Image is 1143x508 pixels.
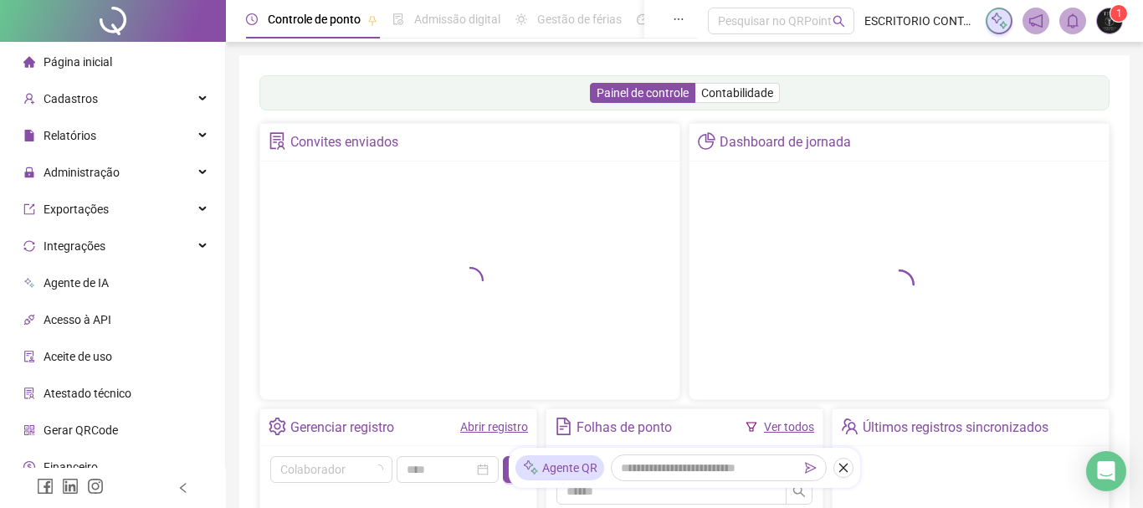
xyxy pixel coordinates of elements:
span: Contabilidade [701,86,773,100]
a: Abrir registro [460,420,528,434]
div: Agente QR [515,455,604,480]
span: Página inicial [44,55,112,69]
span: Exportações [44,203,109,216]
span: file-text [555,418,572,435]
span: solution [269,132,286,150]
span: loading [884,269,915,300]
span: Admissão digital [414,13,500,26]
img: sparkle-icon.fc2bf0ac1784a2077858766a79e2daf3.svg [990,12,1008,30]
span: left [177,482,189,494]
img: 53265 [1097,8,1122,33]
span: facebook [37,478,54,495]
span: ESCRITORIO CONTABIL [PERSON_NAME] [864,12,976,30]
span: pushpin [367,15,377,25]
span: loading [373,464,383,475]
span: Cadastros [44,92,98,105]
span: Controle de ponto [268,13,361,26]
span: bell [1065,13,1080,28]
sup: Atualize o seu contato no menu Meus Dados [1110,5,1127,22]
span: qrcode [23,424,35,436]
span: user-add [23,93,35,105]
span: home [23,56,35,68]
span: setting [269,418,286,435]
span: Aceite de uso [44,350,112,363]
div: Convites enviados [290,128,398,157]
span: ellipsis [673,13,684,25]
span: close [838,462,849,474]
div: Folhas de ponto [577,413,672,442]
div: Gerenciar registro [290,413,394,442]
span: search [833,15,845,28]
span: export [23,203,35,215]
span: Painel de controle [597,86,689,100]
span: dashboard [637,13,648,25]
span: instagram [87,478,104,495]
span: sun [515,13,527,25]
div: Últimos registros sincronizados [863,413,1048,442]
span: team [841,418,859,435]
span: send [805,462,817,474]
span: audit [23,351,35,362]
span: 1 [1116,8,1122,19]
div: Dashboard de jornada [720,128,851,157]
span: filter [746,421,757,433]
span: solution [23,387,35,399]
span: Gerar QRCode [44,423,118,437]
span: linkedin [62,478,79,495]
span: dollar [23,461,35,473]
span: lock [23,167,35,178]
span: Atestado técnico [44,387,131,400]
div: Open Intercom Messenger [1086,451,1126,491]
span: pie-chart [698,132,715,150]
span: Agente de IA [44,276,109,290]
span: notification [1028,13,1043,28]
span: api [23,314,35,326]
span: Integrações [44,239,105,253]
span: sync [23,240,35,252]
span: loading [457,267,484,294]
span: file-done [392,13,404,25]
span: clock-circle [246,13,258,25]
a: Ver todos [764,420,814,434]
span: Relatórios [44,129,96,142]
span: Administração [44,166,120,179]
span: Gestão de férias [537,13,622,26]
span: Acesso à API [44,313,111,326]
span: search [792,485,806,498]
span: Financeiro [44,460,98,474]
img: sparkle-icon.fc2bf0ac1784a2077858766a79e2daf3.svg [522,459,539,477]
span: file [23,130,35,141]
